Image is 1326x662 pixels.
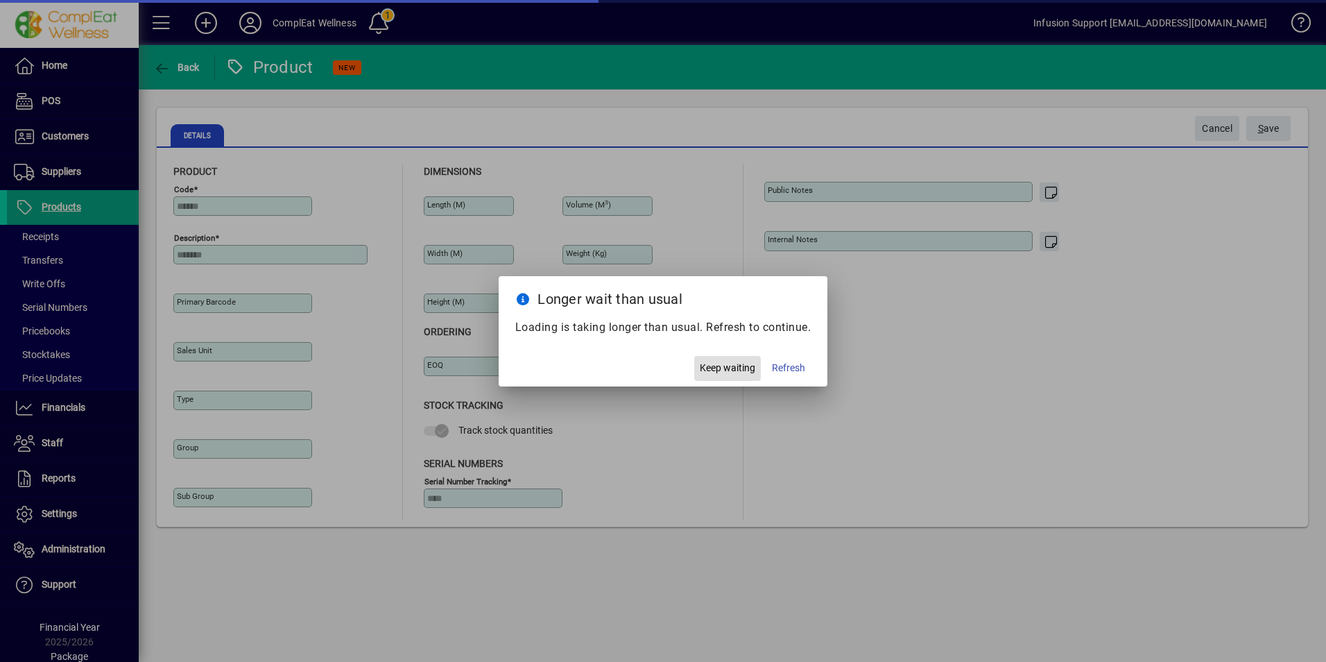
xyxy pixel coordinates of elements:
span: Longer wait than usual [537,291,682,307]
button: Refresh [766,356,811,381]
span: Keep waiting [700,361,755,375]
span: Refresh [772,361,805,375]
p: Loading is taking longer than usual. Refresh to continue. [515,319,811,336]
button: Keep waiting [694,356,761,381]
